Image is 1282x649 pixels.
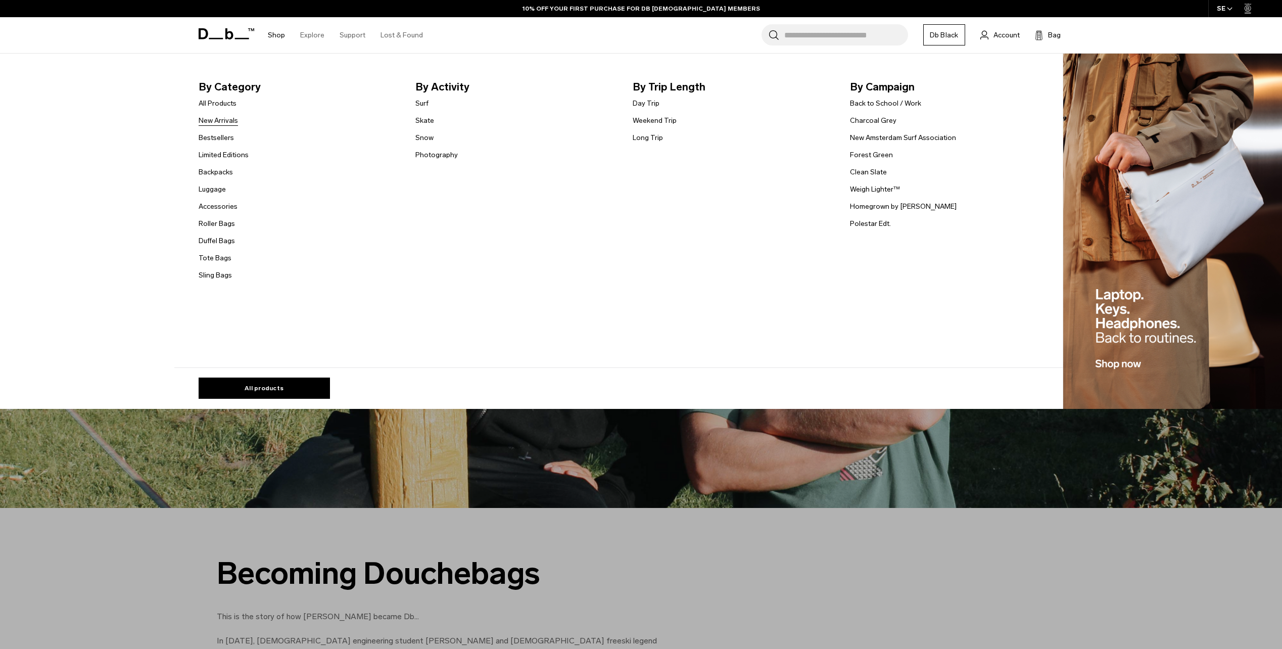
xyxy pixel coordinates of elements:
[523,4,760,13] a: 10% OFF YOUR FIRST PURCHASE FOR DB [DEMOGRAPHIC_DATA] MEMBERS
[850,98,921,109] a: Back to School / Work
[850,201,957,212] a: Homegrown by [PERSON_NAME]
[199,184,226,195] a: Luggage
[850,132,956,143] a: New Amsterdam Surf Association
[199,167,233,177] a: Backpacks
[850,184,900,195] a: Weigh Lighter™
[415,98,429,109] a: Surf
[199,79,400,95] span: By Category
[415,150,458,160] a: Photography
[199,98,236,109] a: All Products
[381,17,423,53] a: Lost & Found
[260,17,431,53] nav: Main Navigation
[923,24,965,45] a: Db Black
[633,132,663,143] a: Long Trip
[199,201,238,212] a: Accessories
[850,218,891,229] a: Polestar Edt.
[1063,54,1282,409] img: Db
[199,270,232,281] a: Sling Bags
[199,115,238,126] a: New Arrivals
[993,30,1020,40] span: Account
[980,29,1020,41] a: Account
[199,132,234,143] a: Bestsellers
[850,115,896,126] a: Charcoal Grey
[415,132,434,143] a: Snow
[415,115,434,126] a: Skate
[415,79,616,95] span: By Activity
[850,167,887,177] a: Clean Slate
[199,236,235,246] a: Duffel Bags
[850,79,1051,95] span: By Campaign
[199,378,330,399] a: All products
[268,17,285,53] a: Shop
[633,79,834,95] span: By Trip Length
[340,17,365,53] a: Support
[199,253,231,263] a: Tote Bags
[199,150,249,160] a: Limited Editions
[633,98,659,109] a: Day Trip
[1035,29,1061,41] button: Bag
[199,218,235,229] a: Roller Bags
[850,150,893,160] a: Forest Green
[633,115,677,126] a: Weekend Trip
[1048,30,1061,40] span: Bag
[300,17,324,53] a: Explore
